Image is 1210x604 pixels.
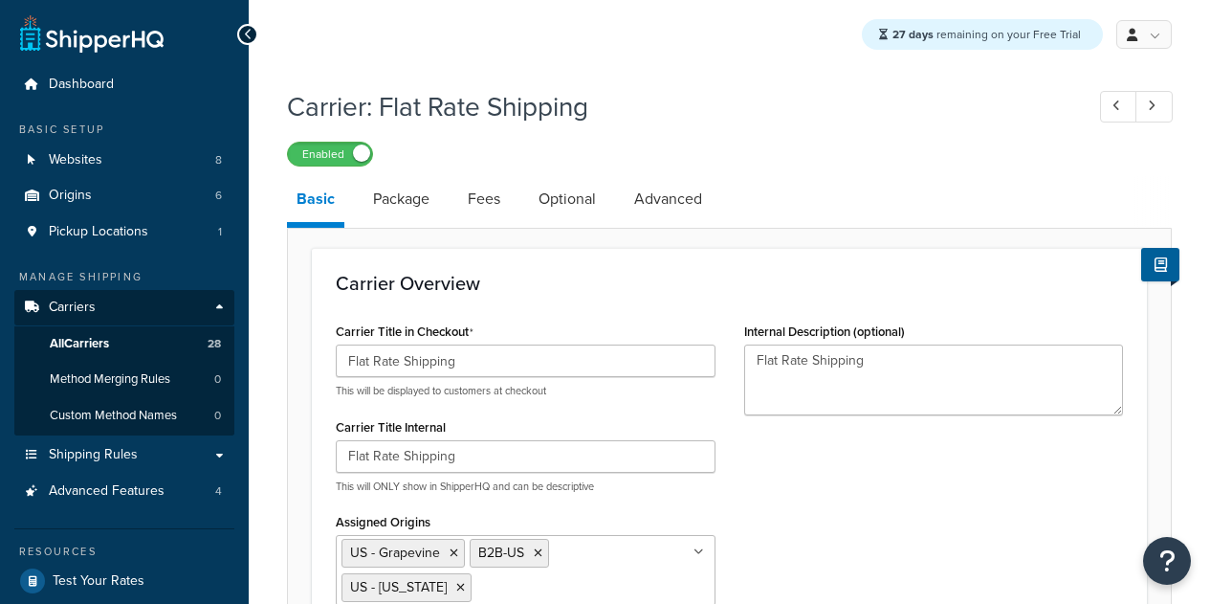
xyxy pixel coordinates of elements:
li: Method Merging Rules [14,362,234,397]
span: remaining on your Free Trial [892,26,1081,43]
a: Shipping Rules [14,437,234,473]
span: 4 [215,483,222,500]
label: Carrier Title in Checkout [336,324,473,340]
label: Internal Description (optional) [744,324,905,339]
a: AllCarriers28 [14,326,234,362]
li: Origins [14,178,234,213]
span: Dashboard [49,77,114,93]
a: Custom Method Names0 [14,398,234,434]
span: Custom Method Names [50,408,177,424]
span: 1 [218,224,222,240]
span: Test Your Rates [53,573,144,590]
span: Pickup Locations [49,224,148,240]
li: Pickup Locations [14,214,234,250]
p: This will be displayed to customers at checkout [336,384,715,398]
textarea: Flat Rate Shipping [744,345,1124,415]
span: 8 [215,152,222,168]
a: Dashboard [14,67,234,102]
li: Websites [14,143,234,178]
button: Open Resource Center [1143,537,1191,585]
a: Optional [529,176,605,222]
label: Assigned Origins [336,515,430,529]
span: US - [US_STATE] [350,577,447,597]
a: Origins6 [14,178,234,213]
a: Advanced Features4 [14,474,234,509]
a: Package [363,176,439,222]
a: Test Your Rates [14,564,234,598]
div: Resources [14,544,234,560]
a: Basic [287,176,344,228]
span: Advanced Features [49,483,165,500]
label: Enabled [288,143,372,166]
a: Previous Record [1100,91,1137,123]
span: Shipping Rules [49,447,138,463]
div: Manage Shipping [14,269,234,285]
p: This will ONLY show in ShipperHQ and can be descriptive [336,480,715,494]
a: Carriers [14,290,234,325]
a: Fees [458,176,510,222]
span: Origins [49,188,92,204]
a: Pickup Locations1 [14,214,234,250]
strong: 27 days [892,26,934,43]
span: Method Merging Rules [50,371,170,388]
h3: Carrier Overview [336,273,1123,294]
label: Carrier Title Internal [336,420,446,435]
span: 0 [214,371,221,388]
li: Carriers [14,290,234,436]
span: 0 [214,408,221,424]
h1: Carrier: Flat Rate Shipping [287,88,1065,125]
button: Show Help Docs [1141,248,1179,281]
span: Websites [49,152,102,168]
span: Carriers [49,300,96,316]
div: Basic Setup [14,122,234,138]
li: Advanced Features [14,474,234,509]
li: Custom Method Names [14,398,234,434]
span: 6 [215,188,222,204]
a: Websites8 [14,143,234,178]
a: Advanced [625,176,712,222]
span: US - Grapevine [350,543,440,563]
a: Next Record [1135,91,1173,123]
span: B2B-US [478,543,524,563]
span: 28 [208,336,221,352]
a: Method Merging Rules0 [14,362,234,397]
span: All Carriers [50,336,109,352]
